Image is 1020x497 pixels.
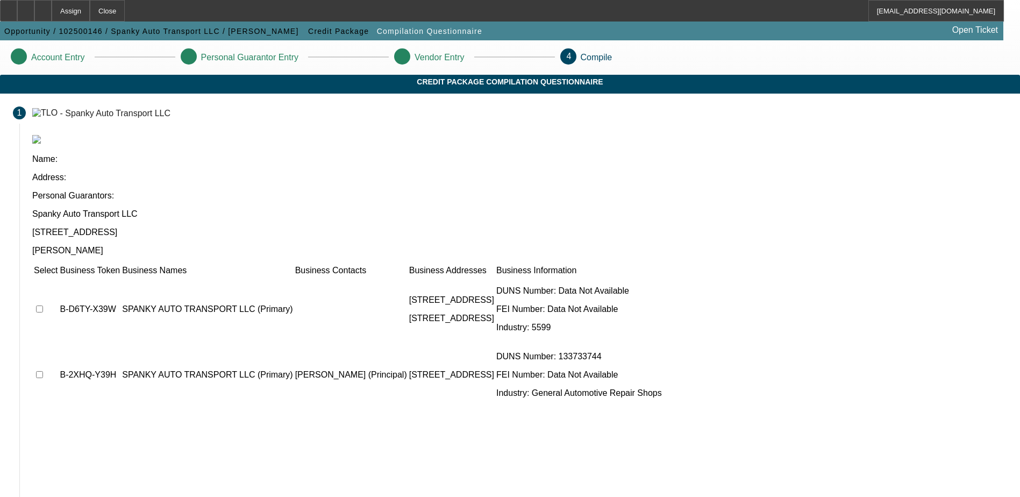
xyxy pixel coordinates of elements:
td: B-2XHQ-Y39H [59,343,120,407]
p: [STREET_ADDRESS] [409,370,494,380]
p: Personal Guarantors: [32,191,1007,201]
span: 1 [17,108,22,118]
td: Business Token [59,265,120,276]
span: Compilation Questionnaire [377,27,482,35]
span: Credit Package Compilation Questionnaire [8,77,1012,86]
p: Vendor Entry [415,53,465,62]
p: Address: [32,173,1007,182]
p: DUNS Number: Data Not Available [496,286,662,296]
td: Business Addresses [409,265,495,276]
p: FEI Number: Data Not Available [496,370,662,380]
p: Industry: 5599 [496,323,662,332]
span: Opportunity / 102500146 / Spanky Auto Transport LLC / [PERSON_NAME] [4,27,299,35]
td: B-D6TY-X39W [59,277,120,342]
p: [STREET_ADDRESS] [32,228,1007,237]
div: - Spanky Auto Transport LLC [60,108,170,117]
p: Personal Guarantor Entry [201,53,298,62]
p: [PERSON_NAME] (Principal) [295,370,407,380]
td: Business Information [496,265,662,276]
p: [STREET_ADDRESS] [409,314,494,323]
img: tlo.png [32,135,41,144]
p: SPANKY AUTO TRANSPORT LLC (Primary) [122,304,293,314]
td: Select [33,265,58,276]
p: FEI Number: Data Not Available [496,304,662,314]
a: Open Ticket [948,21,1002,39]
span: 4 [567,52,572,61]
p: DUNS Number: 133733744 [496,352,662,361]
p: [PERSON_NAME] [32,246,1007,255]
p: SPANKY AUTO TRANSPORT LLC (Primary) [122,370,293,380]
p: Account Entry [31,53,85,62]
button: Credit Package [305,22,372,41]
p: [STREET_ADDRESS] [409,295,494,305]
p: Industry: General Automotive Repair Shops [496,388,662,398]
img: TLO [32,108,58,118]
button: Compilation Questionnaire [374,22,485,41]
td: Business Contacts [295,265,408,276]
p: Spanky Auto Transport LLC [32,209,1007,219]
td: Business Names [122,265,293,276]
span: Credit Package [308,27,369,35]
p: Compile [581,53,612,62]
p: Name: [32,154,1007,164]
